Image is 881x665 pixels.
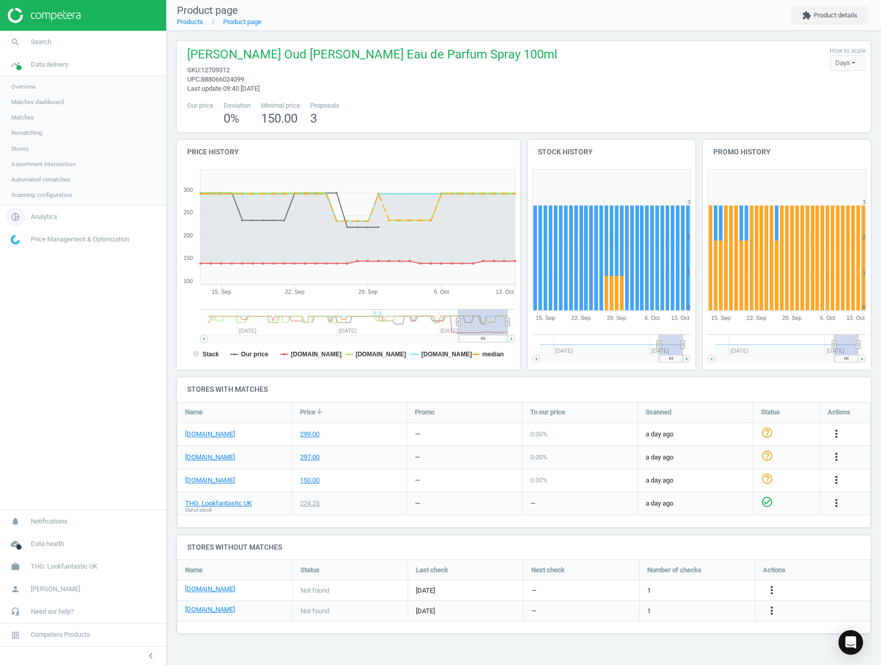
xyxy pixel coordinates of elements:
[761,427,773,439] i: help_outline
[761,473,773,485] i: help_outline
[671,315,689,321] tspan: 13. Oct
[261,111,297,126] span: 150.00
[187,85,259,92] span: Last update 09:40 [DATE]
[6,207,25,227] i: pie_chart_outlined
[355,351,406,358] tspan: [DOMAIN_NAME]
[201,75,244,83] span: 888066024099
[830,428,843,441] button: more_vert
[31,212,57,221] span: Analytics
[185,585,235,594] a: [DOMAIN_NAME]
[261,101,300,110] span: Minimal price
[766,604,778,617] i: more_vert
[11,235,20,245] img: wGWNvw8QSZomAAAAABJRU5ErkJggg==
[645,315,659,321] tspan: 6. Oct
[415,476,420,485] div: —
[285,289,305,295] tspan: 22. Sep
[847,315,865,321] tspan: 13. Oct
[607,315,626,321] tspan: 29. Sep
[177,18,203,26] a: Products
[6,534,25,554] i: cloud_done
[31,60,68,69] span: Data delivery
[310,111,317,126] span: 3
[687,234,690,240] text: 2
[6,32,25,52] i: search
[185,453,235,462] a: [DOMAIN_NAME]
[11,113,34,122] span: Matches
[11,145,29,153] span: Stores
[820,315,835,321] tspan: 6. Oct
[536,315,555,321] tspan: 15. Sep
[300,430,319,439] div: 299.00
[6,557,25,576] i: work
[422,351,472,358] tspan: [DOMAIN_NAME]
[415,453,420,462] div: —
[531,607,536,616] span: —
[647,566,702,575] span: Number of checks
[187,66,201,74] span: sku :
[766,584,778,596] i: more_vert
[703,140,871,164] h4: Promo history
[187,75,201,83] span: upc :
[782,315,802,321] tspan: 29. Sep
[646,453,745,462] span: a day ago
[687,304,690,310] text: 0
[300,408,315,417] span: Price
[763,566,786,575] span: Actions
[31,539,64,549] span: Data health
[766,604,778,618] button: more_vert
[647,586,651,595] span: 1
[138,649,164,662] button: chevron_left
[687,199,690,205] text: 3
[185,430,235,439] a: [DOMAIN_NAME]
[300,476,319,485] div: 150.00
[863,304,866,310] text: 0
[185,566,203,575] span: Name
[416,607,515,616] span: [DATE]
[185,408,203,417] span: Name
[830,474,843,486] i: more_vert
[434,289,449,295] tspan: 6. Oct
[863,199,866,205] text: 3
[415,408,434,417] span: Promo
[687,269,690,275] text: 1
[31,37,51,47] span: Search
[184,187,193,193] text: 300
[315,407,324,415] i: arrow_downward
[11,129,43,137] span: Rematching
[31,630,90,639] span: Competera Products
[11,160,75,168] span: Assortment intersection
[863,269,866,275] text: 1
[530,499,535,508] div: —
[646,476,745,485] span: a day ago
[415,499,420,508] div: —
[301,586,329,595] span: Not found
[766,584,778,597] button: more_vert
[830,47,866,55] label: How to scale
[863,234,866,240] text: 2
[145,650,157,662] i: chevron_left
[185,605,235,614] a: [DOMAIN_NAME]
[184,209,193,215] text: 250
[300,499,319,508] div: 224.25
[830,497,843,510] button: more_vert
[761,408,780,417] span: Status
[646,408,671,417] span: Scanned
[830,497,843,509] i: more_vert
[646,430,745,439] span: a day ago
[358,289,378,295] tspan: 29. Sep
[416,586,515,595] span: [DATE]
[711,315,731,321] tspan: 15. Sep
[291,351,342,358] tspan: [DOMAIN_NAME]
[203,351,219,358] tspan: Stack
[11,175,70,184] span: Automated rematches
[177,377,871,401] h4: Stores with matches
[761,496,773,508] i: check_circle_outline
[177,4,238,16] span: Product page
[31,562,97,571] span: THG. Lookfantastic UK
[224,101,251,110] span: Deviation
[300,453,319,462] div: 297.00
[747,315,766,321] tspan: 22. Sep
[531,566,565,575] span: Next check
[791,6,868,25] button: extensionProduct details
[828,408,850,417] span: Actions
